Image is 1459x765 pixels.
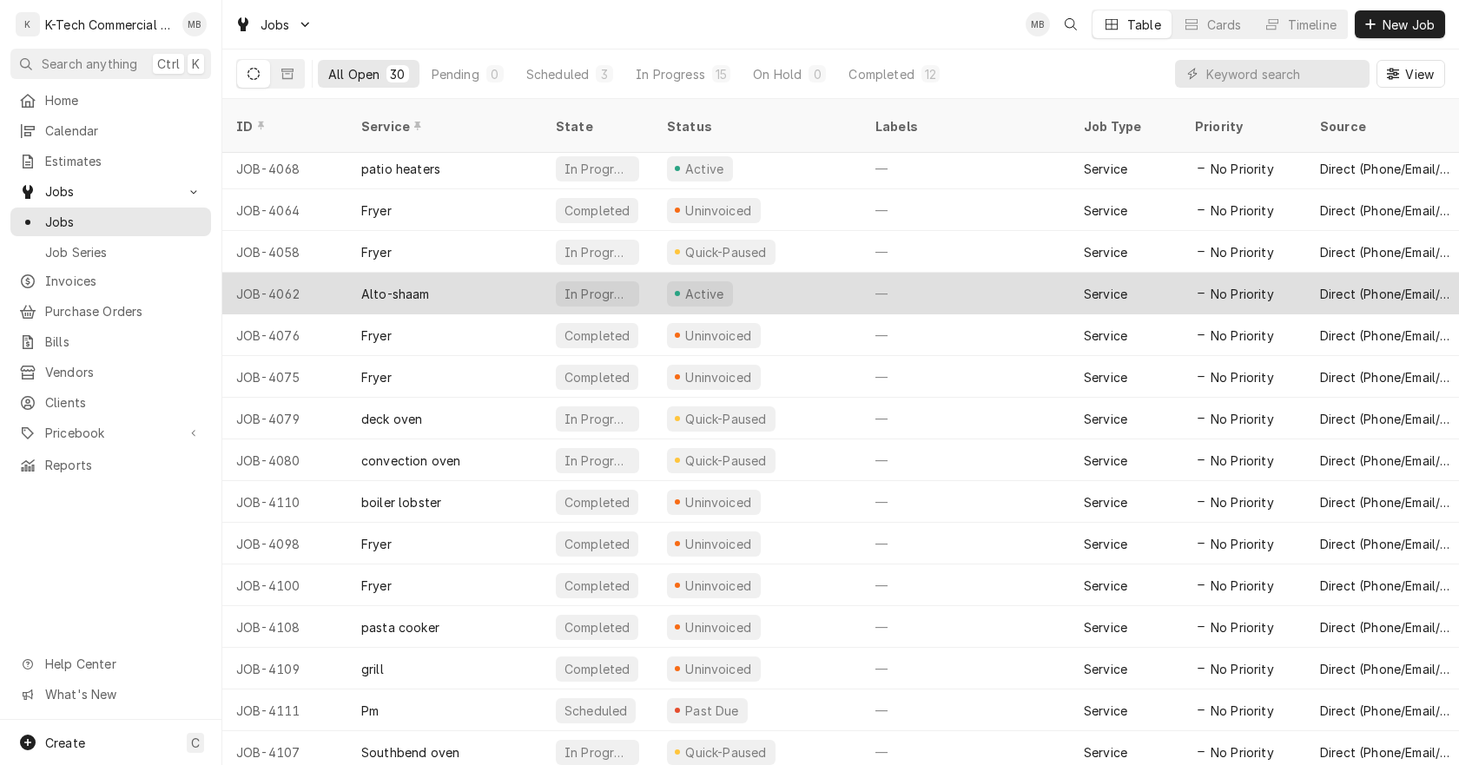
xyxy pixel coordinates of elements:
div: Service [1084,160,1127,178]
div: Pending [432,65,479,83]
div: grill [361,660,384,678]
span: No Priority [1211,285,1274,303]
a: Invoices [10,267,211,295]
div: Completed [563,660,631,678]
div: — [862,273,1070,314]
div: JOB-4109 [222,648,347,689]
a: Estimates [10,147,211,175]
div: Quick-Paused [683,243,769,261]
span: Jobs [45,213,202,231]
div: Southbend oven [361,743,459,762]
div: deck oven [361,410,422,428]
div: Completed [563,368,631,386]
div: Uninvoiced [683,618,754,636]
div: Service [1084,368,1127,386]
span: Pricebook [45,424,176,442]
div: In Progress [563,243,632,261]
div: Mehdi Bazidane's Avatar [182,12,207,36]
a: Go to Jobs [228,10,320,39]
div: JOB-4108 [222,606,347,648]
div: — [862,523,1070,564]
div: 15 [716,65,727,83]
div: K-Tech Commercial Kitchen Repair & Maintenance [45,16,173,34]
span: No Priority [1211,618,1274,636]
div: Direct (Phone/Email/etc.) [1320,285,1452,303]
div: Service [1084,243,1127,261]
div: JOB-4064 [222,189,347,231]
div: JOB-4076 [222,314,347,356]
div: Direct (Phone/Email/etc.) [1320,743,1452,762]
div: Uninvoiced [683,493,754,511]
span: Invoices [45,272,202,290]
div: MB [1026,12,1050,36]
a: Go to Pricebook [10,419,211,447]
a: Bills [10,327,211,356]
span: Search anything [42,55,137,73]
button: Search anythingCtrlK [10,49,211,79]
input: Keyword search [1206,60,1361,88]
div: patio heaters [361,160,440,178]
div: Priority [1195,117,1289,135]
div: Quick-Paused [683,743,769,762]
button: Open search [1057,10,1085,38]
div: Cards [1207,16,1242,34]
div: Direct (Phone/Email/etc.) [1320,410,1452,428]
div: Uninvoiced [683,577,754,595]
span: Job Series [45,243,202,261]
div: Quick-Paused [683,410,769,428]
span: New Job [1379,16,1438,34]
div: — [862,231,1070,273]
div: 0 [490,65,500,83]
a: Purchase Orders [10,297,211,326]
span: C [191,734,200,752]
div: Pm [361,702,379,720]
div: Service [1084,285,1127,303]
div: Service [1084,326,1127,345]
span: No Priority [1211,535,1274,553]
div: JOB-4080 [222,439,347,481]
div: pasta cooker [361,618,439,636]
span: No Priority [1211,660,1274,678]
div: Uninvoiced [683,201,754,220]
div: Direct (Phone/Email/etc.) [1320,243,1452,261]
div: Direct (Phone/Email/etc.) [1320,326,1452,345]
div: 30 [390,65,405,83]
div: ID [236,117,330,135]
span: Calendar [45,122,202,140]
div: Active [683,160,726,178]
div: In Progress [563,410,632,428]
div: Completed [563,577,631,595]
span: No Priority [1211,368,1274,386]
div: Direct (Phone/Email/etc.) [1320,493,1452,511]
div: On Hold [753,65,802,83]
div: Direct (Phone/Email/etc.) [1320,535,1452,553]
span: Reports [45,456,202,474]
div: Fryer [361,577,392,595]
div: JOB-4098 [222,523,347,564]
span: No Priority [1211,326,1274,345]
div: JOB-4058 [222,231,347,273]
div: Service [1084,201,1127,220]
a: Clients [10,388,211,417]
span: No Priority [1211,493,1274,511]
span: Ctrl [157,55,180,73]
div: Past Due [683,702,742,720]
div: — [862,648,1070,689]
span: Jobs [45,182,176,201]
div: boiler lobster [361,493,441,511]
button: New Job [1355,10,1445,38]
span: Help Center [45,655,201,673]
span: View [1402,65,1437,83]
div: In Progress [563,160,632,178]
div: Quick-Paused [683,452,769,470]
div: Status [667,117,844,135]
div: JOB-4100 [222,564,347,606]
span: No Priority [1211,410,1274,428]
div: Fryer [361,326,392,345]
div: Direct (Phone/Email/etc.) [1320,160,1452,178]
div: Uninvoiced [683,660,754,678]
div: 0 [812,65,822,83]
div: Completed [563,201,631,220]
div: — [862,314,1070,356]
div: Active [683,285,726,303]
